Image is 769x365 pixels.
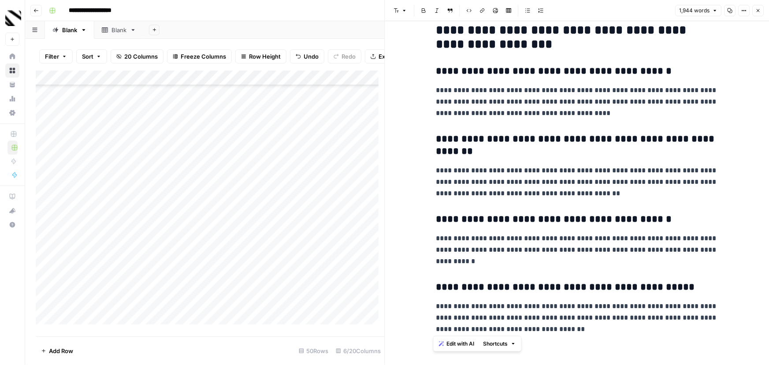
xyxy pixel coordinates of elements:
[49,346,73,355] span: Add Row
[82,52,93,61] span: Sort
[5,63,19,78] a: Browse
[62,26,77,34] div: Blank
[679,7,710,15] span: 1,944 words
[5,218,19,232] button: Help + Support
[5,190,19,204] a: AirOps Academy
[365,49,416,63] button: Export CSV
[5,92,19,106] a: Usage
[675,5,721,16] button: 1,944 words
[5,106,19,120] a: Settings
[447,340,475,348] span: Edit with AI
[167,49,232,63] button: Freeze Columns
[5,78,19,92] a: Your Data
[94,21,144,39] a: Blank
[6,204,19,217] div: What's new?
[304,52,319,61] span: Undo
[5,7,19,29] button: Workspace: Canyon
[483,340,508,348] span: Shortcuts
[45,21,94,39] a: Blank
[181,52,226,61] span: Freeze Columns
[111,26,126,34] div: Blank
[342,52,356,61] span: Redo
[295,344,332,358] div: 50 Rows
[45,52,59,61] span: Filter
[379,52,410,61] span: Export CSV
[5,49,19,63] a: Home
[328,49,361,63] button: Redo
[290,49,324,63] button: Undo
[39,49,73,63] button: Filter
[124,52,158,61] span: 20 Columns
[435,338,478,350] button: Edit with AI
[332,344,385,358] div: 6/20 Columns
[5,10,21,26] img: Canyon Logo
[235,49,286,63] button: Row Height
[249,52,281,61] span: Row Height
[76,49,107,63] button: Sort
[5,204,19,218] button: What's new?
[111,49,163,63] button: 20 Columns
[36,344,78,358] button: Add Row
[480,338,520,350] button: Shortcuts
